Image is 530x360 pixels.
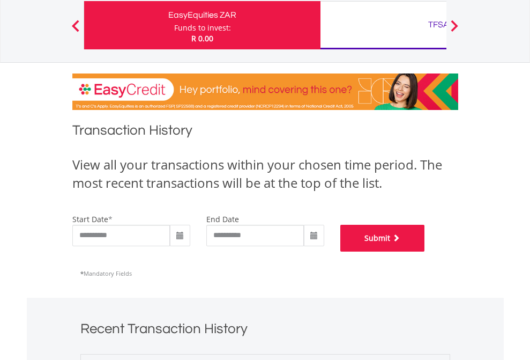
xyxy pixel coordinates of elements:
[72,156,458,193] div: View all your transactions within your chosen time period. The most recent transactions will be a...
[72,214,108,224] label: start date
[340,225,425,252] button: Submit
[444,25,465,36] button: Next
[91,8,314,23] div: EasyEquities ZAR
[80,319,450,343] h1: Recent Transaction History
[65,25,86,36] button: Previous
[72,121,458,145] h1: Transaction History
[206,214,239,224] label: end date
[80,269,132,277] span: Mandatory Fields
[72,74,458,110] img: EasyCredit Promotion Banner
[191,33,213,43] span: R 0.00
[174,23,231,33] div: Funds to invest:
